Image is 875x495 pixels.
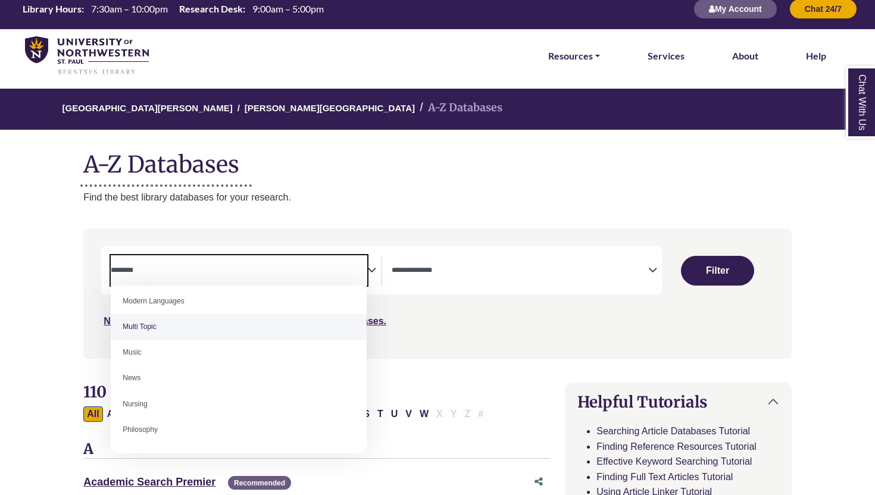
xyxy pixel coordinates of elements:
a: Hours Today [18,2,329,16]
a: Help [806,48,826,64]
button: Filter Results V [402,406,415,422]
li: Political Science [111,443,367,468]
button: All [83,406,102,422]
button: Filter Results U [387,406,402,422]
button: Filter Results A [104,406,118,422]
li: Philosophy [111,417,367,443]
a: Not sure where to start? Check our Recommended Databases. [104,316,386,326]
span: 110 Databases [83,382,188,402]
a: Services [648,48,685,64]
a: [PERSON_NAME][GEOGRAPHIC_DATA] [245,101,415,113]
button: Share this database [527,471,551,493]
a: Searching Article Databases Tutorial [596,426,750,436]
li: Multi Topic [111,314,367,340]
nav: Search filters [83,228,792,358]
th: Library Hours: [18,2,85,15]
a: Finding Full Text Articles Tutorial [596,472,733,482]
p: Find the best library databases for your research. [83,190,792,205]
li: Nursing [111,391,367,417]
span: Recommended [228,476,291,490]
img: library_home [25,36,149,76]
a: Effective Keyword Searching Tutorial [596,456,752,466]
a: Resources [548,48,600,64]
h1: A-Z Databases [83,142,792,178]
button: Submit for Search Results [681,256,754,286]
table: Hours Today [18,2,329,14]
h3: A [83,441,551,459]
textarea: Search [392,267,648,276]
span: 9:00am – 5:00pm [252,3,324,14]
li: News [111,365,367,391]
a: My Account [693,4,777,14]
div: Alpha-list to filter by first letter of database name [83,408,488,418]
li: A-Z Databases [415,99,502,117]
button: Filter Results W [416,406,432,422]
button: Helpful Tutorials [565,383,791,421]
th: Research Desk: [174,2,246,15]
a: Chat 24/7 [789,4,857,14]
li: Music [111,340,367,365]
textarea: Search [111,267,367,276]
a: About [732,48,758,64]
li: Modern Languages [111,289,367,314]
a: Finding Reference Resources Tutorial [596,441,757,452]
nav: breadcrumb [83,89,792,130]
a: Academic Search Premier [83,476,215,488]
span: 7:30am – 10:00pm [91,3,168,14]
button: Filter Results T [374,406,387,422]
a: [GEOGRAPHIC_DATA][PERSON_NAME] [62,101,233,113]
